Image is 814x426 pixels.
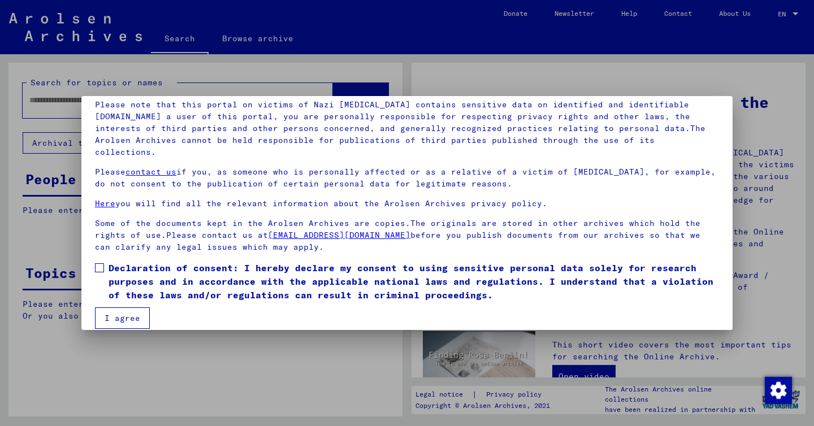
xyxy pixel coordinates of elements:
[95,218,719,253] p: Some of the documents kept in the Arolsen Archives are copies.The originals are stored in other a...
[95,307,150,329] button: I agree
[764,376,791,403] div: Change consent
[109,261,719,302] span: Declaration of consent: I hereby declare my consent to using sensitive personal data solely for r...
[95,166,719,190] p: Please if you, as someone who is personally affected or as a relative of a victim of [MEDICAL_DAT...
[95,198,719,210] p: you will find all the relevant information about the Arolsen Archives privacy policy.
[765,377,792,404] img: Change consent
[125,167,176,177] a: contact us
[268,230,410,240] a: [EMAIL_ADDRESS][DOMAIN_NAME]
[95,99,719,158] p: Please note that this portal on victims of Nazi [MEDICAL_DATA] contains sensitive data on identif...
[95,198,115,208] a: Here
